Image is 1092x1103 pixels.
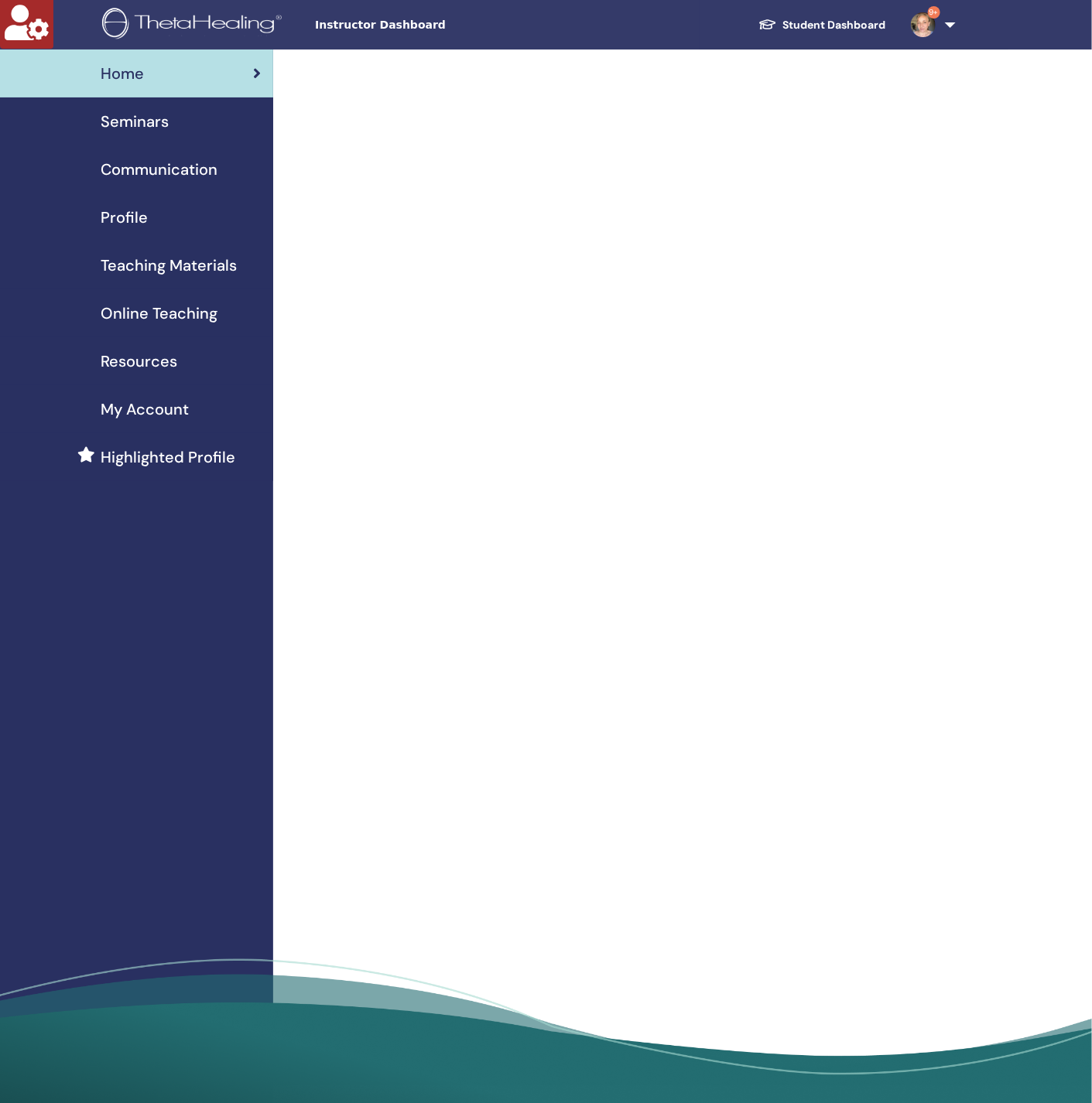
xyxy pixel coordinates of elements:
img: default.jpg [911,12,936,37]
span: Teaching Materials [101,254,237,277]
span: 9+ [928,6,940,19]
span: Home [101,62,144,85]
span: Resources [101,350,177,373]
span: Online Teaching [101,302,217,325]
span: My Account [101,398,189,421]
span: Seminars [101,110,169,133]
span: Instructor Dashboard [315,17,547,33]
a: Student Dashboard [746,11,899,39]
span: Communication [101,158,217,181]
span: Highlighted Profile [101,446,235,469]
img: logo.png [102,8,287,43]
img: graduation-cap-white.svg [758,18,777,31]
span: Profile [101,206,148,229]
